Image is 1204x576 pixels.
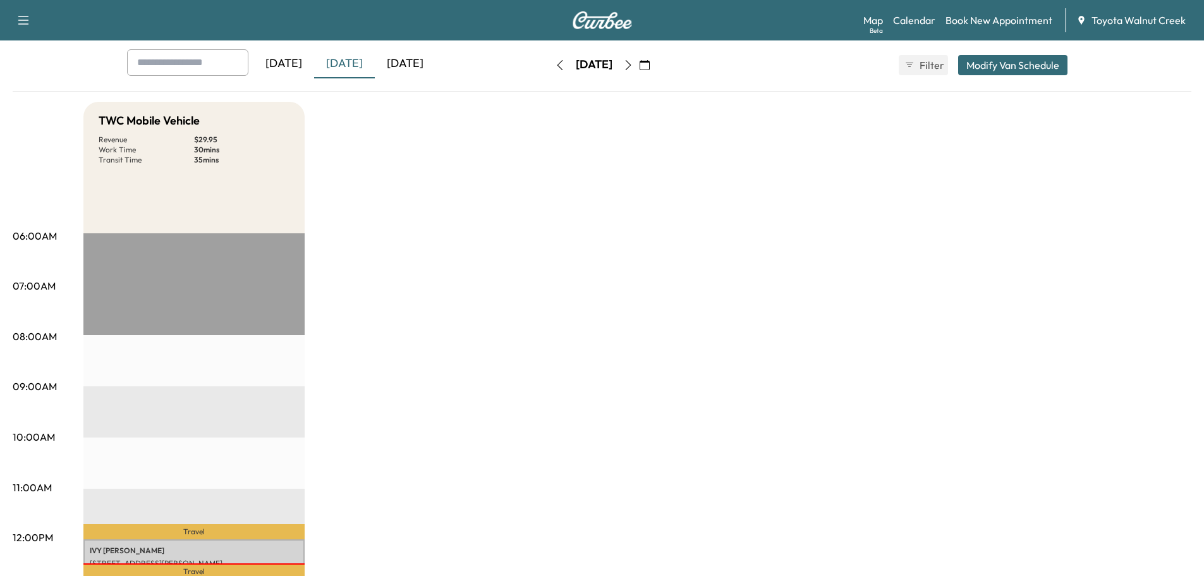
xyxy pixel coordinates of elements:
[870,26,883,35] div: Beta
[99,155,194,165] p: Transit Time
[863,13,883,28] a: MapBeta
[899,55,948,75] button: Filter
[83,524,305,539] p: Travel
[375,49,435,78] div: [DATE]
[576,57,612,73] div: [DATE]
[893,13,935,28] a: Calendar
[13,429,55,444] p: 10:00AM
[99,112,200,130] h5: TWC Mobile Vehicle
[572,11,633,29] img: Curbee Logo
[90,558,298,568] p: [STREET_ADDRESS][PERSON_NAME]
[194,135,289,145] p: $ 29.95
[90,546,298,556] p: IVY [PERSON_NAME]
[13,480,52,495] p: 11:00AM
[13,530,53,545] p: 12:00PM
[946,13,1052,28] a: Book New Appointment
[253,49,314,78] div: [DATE]
[1092,13,1186,28] span: Toyota Walnut Creek
[99,145,194,155] p: Work Time
[13,228,57,243] p: 06:00AM
[920,58,942,73] span: Filter
[194,155,289,165] p: 35 mins
[13,278,56,293] p: 07:00AM
[13,329,57,344] p: 08:00AM
[314,49,375,78] div: [DATE]
[99,135,194,145] p: Revenue
[958,55,1067,75] button: Modify Van Schedule
[13,379,57,394] p: 09:00AM
[194,145,289,155] p: 30 mins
